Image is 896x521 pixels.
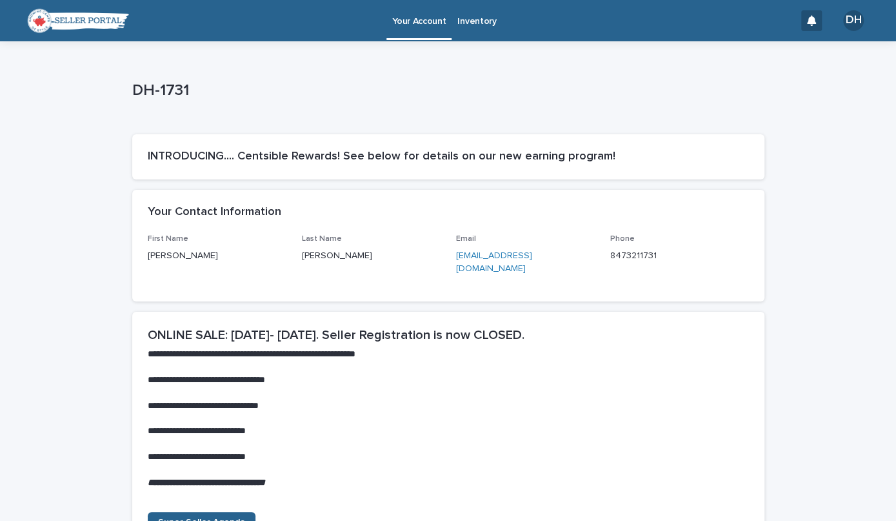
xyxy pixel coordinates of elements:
[148,327,749,343] h2: ONLINE SALE: [DATE]- [DATE]. Seller Registration is now CLOSED.
[302,235,342,243] span: Last Name
[148,150,749,164] h2: INTRODUCING.... Centsible Rewards! See below for details on our new earning program!
[132,81,759,100] p: DH-1731
[456,235,476,243] span: Email
[843,10,864,31] div: DH
[456,251,532,274] a: [EMAIL_ADDRESS][DOMAIN_NAME]
[610,251,657,260] a: 8473211731
[148,205,281,220] h2: Your Contact Information
[148,235,188,243] span: First Name
[26,8,129,34] img: Wxgr8e0QTxOLugcwBcqd
[148,249,286,263] p: [PERSON_NAME]
[302,249,441,263] p: [PERSON_NAME]
[610,235,635,243] span: Phone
